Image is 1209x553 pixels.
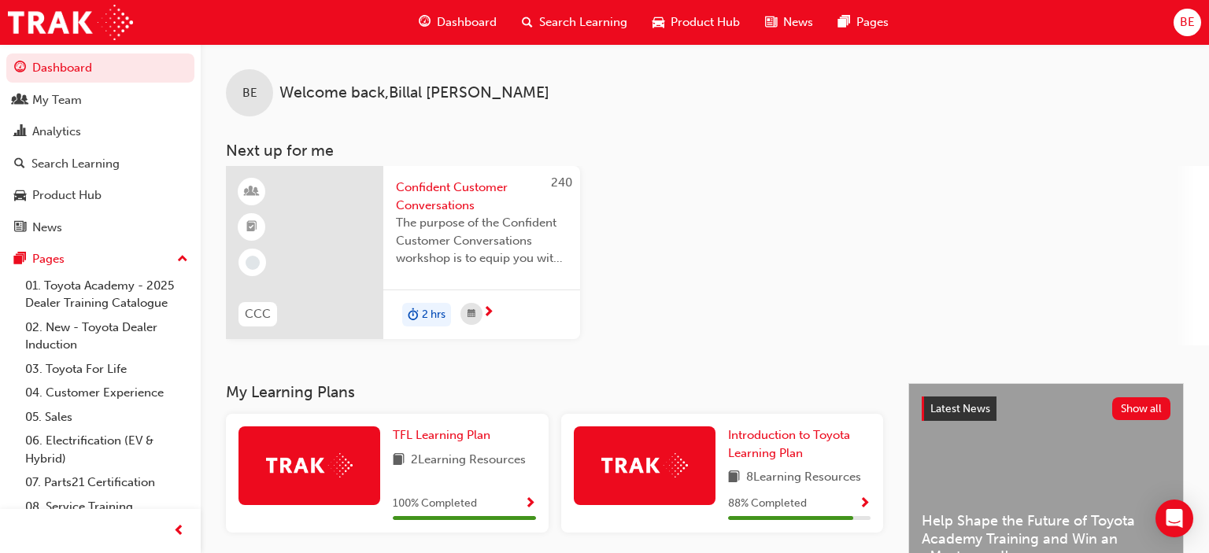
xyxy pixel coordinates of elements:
[14,221,26,235] span: news-icon
[246,217,257,238] span: booktick-icon
[411,451,526,470] span: 2 Learning Resources
[14,157,25,171] span: search-icon
[859,497,871,511] span: Show Progress
[524,497,536,511] span: Show Progress
[6,86,194,115] a: My Team
[6,245,194,274] button: Pages
[31,155,120,173] div: Search Learning
[393,495,477,513] span: 100 % Completed
[177,249,188,270] span: up-icon
[482,306,494,320] span: next-icon
[32,250,65,268] div: Pages
[856,13,889,31] span: Pages
[32,123,81,141] div: Analytics
[930,402,990,415] span: Latest News
[19,381,194,405] a: 04. Customer Experience
[601,453,688,477] img: Trak
[393,426,497,444] a: TFL Learning Plan
[14,189,26,203] span: car-icon
[8,5,133,40] img: Trak
[279,84,549,102] span: Welcome back , Billal [PERSON_NAME]
[551,175,572,190] span: 240
[1112,397,1171,420] button: Show all
[6,117,194,146] a: Analytics
[14,253,26,267] span: pages-icon
[19,274,194,315] a: 01. Toyota Academy - 2025 Dealer Training Catalogue
[1174,9,1201,36] button: BE
[752,6,826,39] a: news-iconNews
[406,6,509,39] a: guage-iconDashboard
[266,453,353,477] img: Trak
[408,304,419,325] span: duration-icon
[19,429,194,470] a: 06. Electrification (EV & Hybrid)
[783,13,813,31] span: News
[6,149,194,179] a: Search Learning
[671,13,740,31] span: Product Hub
[1180,13,1195,31] span: BE
[201,142,1209,160] h3: Next up for me
[859,494,871,514] button: Show Progress
[245,305,271,323] span: CCC
[522,13,533,32] span: search-icon
[6,53,194,83] a: Dashboard
[246,182,257,202] span: learningResourceType_INSTRUCTOR_LED-icon
[19,315,194,357] a: 02. New - Toyota Dealer Induction
[728,468,740,488] span: book-icon
[653,13,664,32] span: car-icon
[419,13,431,32] span: guage-icon
[765,13,777,32] span: news-icon
[6,181,194,210] a: Product Hub
[32,91,82,109] div: My Team
[826,6,901,39] a: pages-iconPages
[173,522,185,541] span: prev-icon
[19,357,194,382] a: 03. Toyota For Life
[19,470,194,495] a: 07. Parts21 Certification
[242,84,257,102] span: BE
[393,428,490,442] span: TFL Learning Plan
[32,186,102,205] div: Product Hub
[19,405,194,429] a: 05. Sales
[437,13,497,31] span: Dashboard
[32,219,62,237] div: News
[728,495,807,513] span: 88 % Completed
[226,383,883,401] h3: My Learning Plans
[539,13,627,31] span: Search Learning
[396,214,568,267] span: The purpose of the Confident Customer Conversations workshop is to equip you with tools to commun...
[19,495,194,519] a: 08. Service Training
[728,428,850,460] span: Introduction to Toyota Learning Plan
[226,166,580,339] a: 240CCCConfident Customer ConversationsThe purpose of the Confident Customer Conversations worksho...
[396,179,568,214] span: Confident Customer Conversations
[728,426,871,462] a: Introduction to Toyota Learning Plan
[14,125,26,139] span: chart-icon
[524,494,536,514] button: Show Progress
[922,396,1170,422] a: Latest NewsShow all
[246,256,260,270] span: learningRecordVerb_NONE-icon
[393,451,405,470] span: book-icon
[468,304,475,324] span: calendar-icon
[640,6,752,39] a: car-iconProduct Hub
[6,213,194,242] a: News
[14,94,26,108] span: people-icon
[6,50,194,245] button: DashboardMy TeamAnalyticsSearch LearningProduct HubNews
[14,61,26,76] span: guage-icon
[422,306,446,324] span: 2 hrs
[509,6,640,39] a: search-iconSearch Learning
[746,468,861,488] span: 8 Learning Resources
[838,13,850,32] span: pages-icon
[1155,500,1193,537] div: Open Intercom Messenger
